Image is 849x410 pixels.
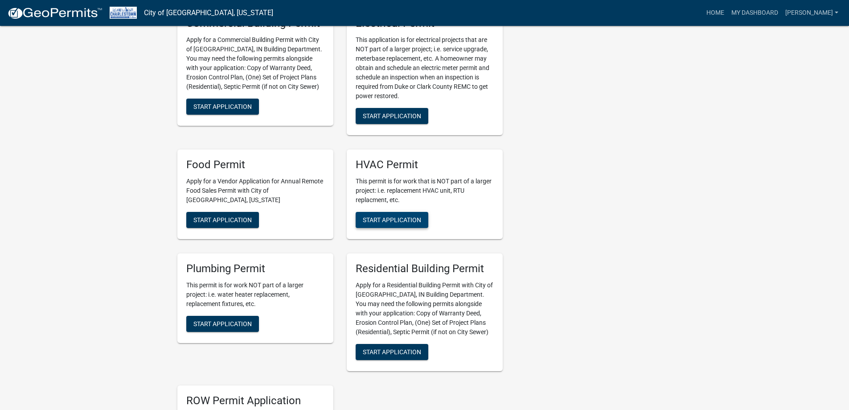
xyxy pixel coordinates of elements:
[186,316,259,332] button: Start Application
[144,5,273,21] a: City of [GEOGRAPHIC_DATA], [US_STATE]
[356,108,428,124] button: Start Application
[703,4,728,21] a: Home
[356,281,494,337] p: Apply for a Residential Building Permit with City of [GEOGRAPHIC_DATA], IN Building Department. Y...
[186,212,259,228] button: Start Application
[193,216,252,224] span: Start Application
[782,4,842,21] a: [PERSON_NAME]
[110,7,137,19] img: City of Charlestown, Indiana
[728,4,782,21] a: My Dashboard
[363,112,421,120] span: Start Application
[186,262,324,275] h5: Plumbing Permit
[186,281,324,309] p: This permit is for work NOT part of a larger project: i.e. water heater replacement, replacement ...
[356,344,428,360] button: Start Application
[356,177,494,205] p: This permit is for work that is NOT part of a larger project: i.e. replacement HVAC unit, RTU rep...
[356,35,494,101] p: This application is for electrical projects that are NOT part of a larger project; i.e. service u...
[356,158,494,171] h5: HVAC Permit
[363,348,421,355] span: Start Application
[193,320,252,327] span: Start Application
[186,35,324,91] p: Apply for a Commercial Building Permit with City of [GEOGRAPHIC_DATA], IN Building Department. Yo...
[193,103,252,110] span: Start Application
[186,394,324,407] h5: ROW Permit Application
[186,177,324,205] p: Apply for a Vendor Application for Annual Remote Food Sales Permit with City of [GEOGRAPHIC_DATA]...
[356,212,428,228] button: Start Application
[186,158,324,171] h5: Food Permit
[356,262,494,275] h5: Residential Building Permit
[363,216,421,224] span: Start Application
[186,99,259,115] button: Start Application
